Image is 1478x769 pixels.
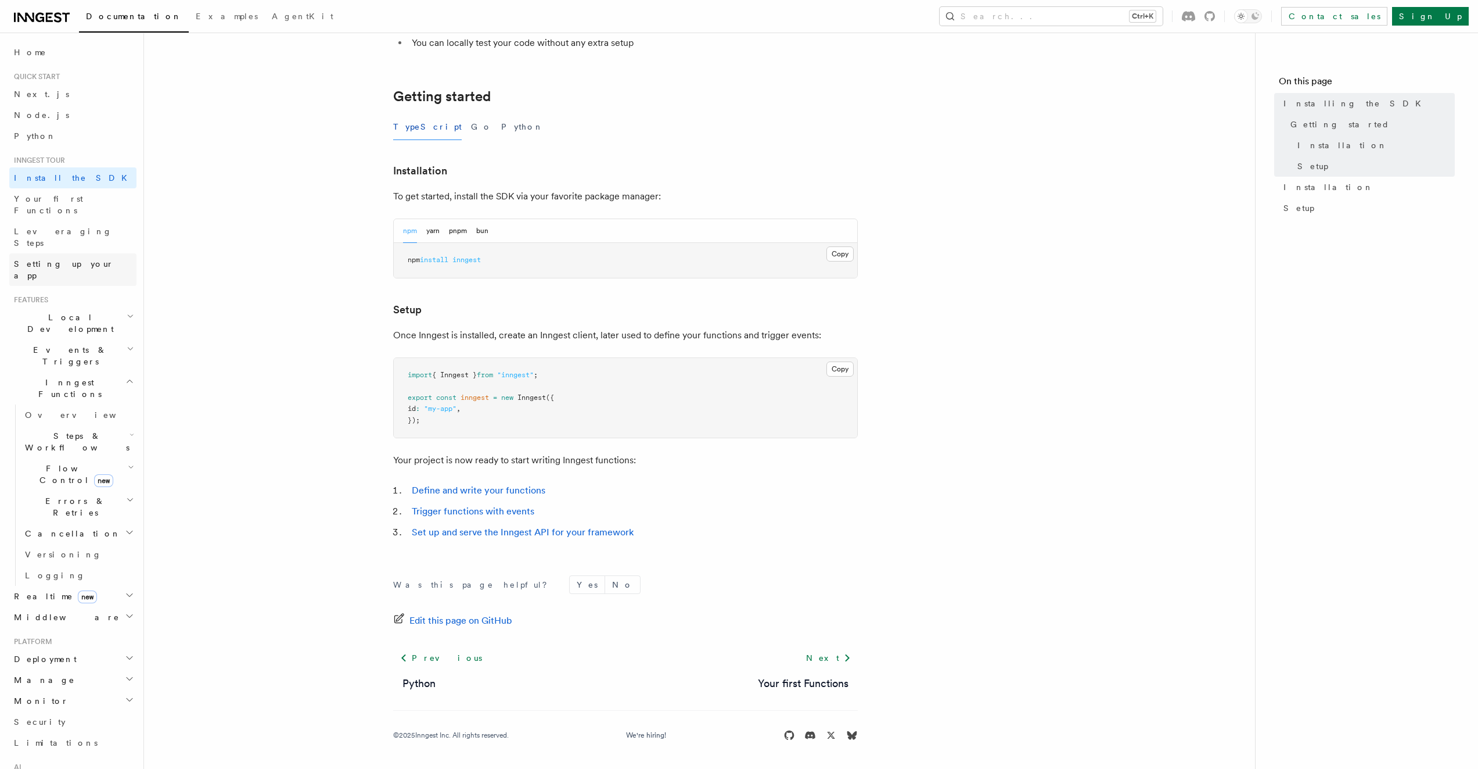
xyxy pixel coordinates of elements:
[189,3,265,31] a: Examples
[517,394,546,402] span: Inngest
[25,410,145,420] span: Overview
[9,653,77,665] span: Deployment
[393,731,509,740] div: © 2025 Inngest Inc. All rights reserved.
[493,394,497,402] span: =
[940,7,1163,26] button: Search...Ctrl+K
[9,711,136,732] a: Security
[9,221,136,253] a: Leveraging Steps
[436,394,456,402] span: const
[25,571,85,580] span: Logging
[826,246,854,262] button: Copy
[86,12,182,21] span: Documentation
[1283,98,1428,109] span: Installing the SDK
[403,219,417,243] button: npm
[426,219,440,243] button: yarn
[1283,202,1314,214] span: Setup
[1283,181,1373,193] span: Installation
[456,405,461,413] span: ,
[461,394,489,402] span: inngest
[412,506,534,517] a: Trigger functions with events
[605,576,640,593] button: No
[25,550,102,559] span: Versioning
[393,302,422,318] a: Setup
[9,42,136,63] a: Home
[1281,7,1387,26] a: Contact sales
[1293,156,1455,177] a: Setup
[20,463,128,486] span: Flow Control
[476,219,488,243] button: bun
[501,394,513,402] span: new
[393,88,491,105] a: Getting started
[9,295,48,305] span: Features
[758,675,848,692] a: Your first Functions
[9,188,136,221] a: Your first Functions
[408,256,420,264] span: npm
[20,565,136,586] a: Logging
[799,648,858,668] a: Next
[546,394,554,402] span: ({
[9,253,136,286] a: Setting up your app
[9,637,52,646] span: Platform
[9,611,120,623] span: Middleware
[412,527,634,538] a: Set up and serve the Inngest API for your framework
[1279,93,1455,114] a: Installing the SDK
[420,256,448,264] span: install
[1286,114,1455,135] a: Getting started
[501,114,544,140] button: Python
[9,344,127,367] span: Events & Triggers
[20,523,136,544] button: Cancellation
[393,114,462,140] button: TypeScript
[1297,160,1328,172] span: Setup
[409,613,512,629] span: Edit this page on GitHub
[9,339,136,372] button: Events & Triggers
[9,732,136,753] a: Limitations
[432,371,477,379] span: { Inngest }
[9,126,136,146] a: Python
[20,430,130,453] span: Steps & Workflows
[79,3,189,33] a: Documentation
[1130,10,1156,22] kbd: Ctrl+K
[14,131,56,141] span: Python
[9,586,136,607] button: Realtimenew
[14,259,114,280] span: Setting up your app
[9,607,136,628] button: Middleware
[9,105,136,126] a: Node.js
[9,307,136,339] button: Local Development
[402,675,436,692] a: Python
[408,35,858,51] li: You can locally test your code without any extra setup
[9,649,136,670] button: Deployment
[1293,135,1455,156] a: Installation
[408,416,420,424] span: });
[393,327,858,344] p: Once Inngest is installed, create an Inngest client, later used to define your functions and trig...
[393,613,512,629] a: Edit this page on GitHub
[9,156,65,165] span: Inngest tour
[14,90,69,99] span: Next.js
[9,670,136,691] button: Manage
[20,425,136,458] button: Steps & Workflows
[14,738,98,747] span: Limitations
[20,491,136,523] button: Errors & Retries
[393,163,447,179] a: Installation
[265,3,340,31] a: AgentKit
[9,377,125,400] span: Inngest Functions
[393,648,489,668] a: Previous
[1297,140,1387,151] span: Installation
[14,194,83,215] span: Your first Functions
[393,452,858,468] p: Your project is now ready to start writing Inngest functions:
[534,371,538,379] span: ;
[416,405,420,413] span: :
[1279,74,1455,93] h4: On this page
[424,405,456,413] span: "my-app"
[9,372,136,405] button: Inngest Functions
[449,219,467,243] button: pnpm
[1279,198,1455,219] a: Setup
[9,695,69,707] span: Monitor
[9,591,97,602] span: Realtime
[408,405,416,413] span: id
[570,576,605,593] button: Yes
[14,110,69,120] span: Node.js
[393,579,555,591] p: Was this page helpful?
[9,691,136,711] button: Monitor
[20,405,136,425] a: Overview
[626,731,666,740] a: We're hiring!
